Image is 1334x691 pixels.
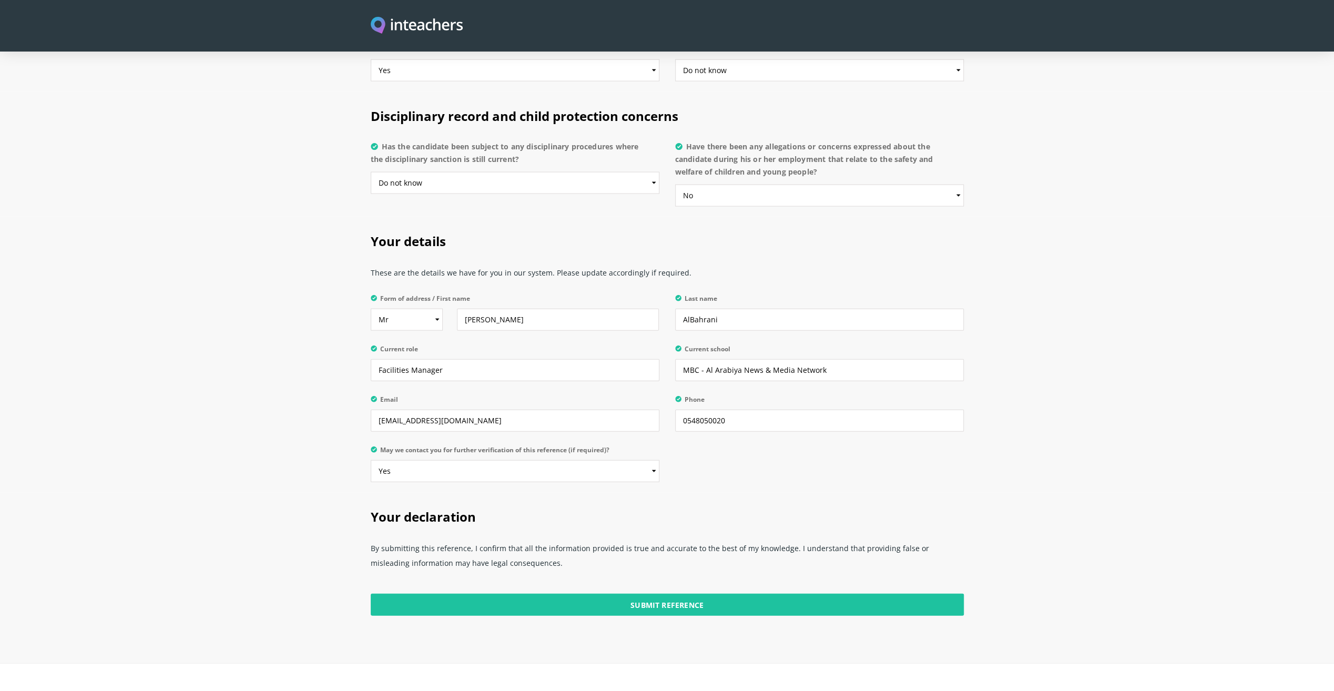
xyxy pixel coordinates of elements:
p: These are the details we have for you in our system. Please update accordingly if required. [371,261,964,291]
label: Last name [675,295,964,309]
span: Your details [371,232,446,250]
label: Current school [675,346,964,359]
label: Current role [371,346,659,359]
label: Email [371,396,659,410]
img: Inteachers [371,17,463,35]
label: Form of address / First name [371,295,659,309]
p: By submitting this reference, I confirm that all the information provided is true and accurate to... [371,537,964,581]
span: Your declaration [371,508,476,525]
a: Visit this site's homepage [371,17,463,35]
input: Submit Reference [371,594,964,616]
span: Disciplinary record and child protection concerns [371,107,678,125]
label: May we contact you for further verification of this reference (if required)? [371,446,659,460]
label: Phone [675,396,964,410]
label: Has the candidate been subject to any disciplinary procedures where the disciplinary sanction is ... [371,140,659,172]
label: Have there been any allegations or concerns expressed about the candidate during his or her emplo... [675,140,964,185]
